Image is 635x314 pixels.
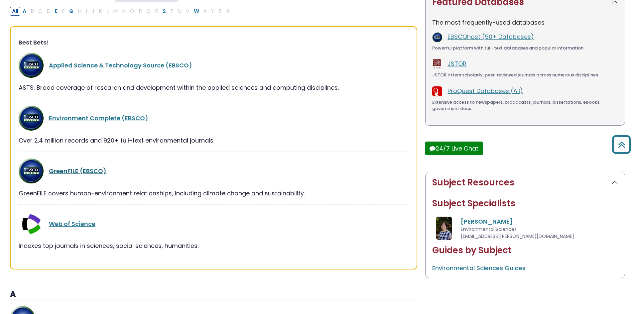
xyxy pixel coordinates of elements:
[461,226,517,233] span: Environmental Sciences
[10,289,417,299] h3: A
[161,7,168,16] button: Filter Results S
[432,198,618,209] h2: Subject Specialists
[19,39,409,46] h3: Best Bets!
[49,61,192,69] a: Applied Science & Technology Source (EBSCO)
[461,233,574,240] span: [EMAIL_ADDRESS][PERSON_NAME][DOMAIN_NAME]
[19,83,409,92] div: ASTS: Broad coverage of research and development within the applied sciences and computing discip...
[192,7,201,16] button: Filter Results W
[447,33,534,41] a: EBSCOhost (50+ Databases)
[53,7,60,16] button: Filter Results E
[425,142,483,155] button: 24/7 Live Chat
[21,7,28,16] button: Filter Results A
[432,245,618,256] h2: Guides by Subject
[432,99,618,112] div: Extensive access to newspapers, broadcasts, journals, dissertations, ebooks, government docs.
[447,59,466,68] a: JSTOR
[426,172,625,193] button: Subject Resources
[10,7,233,15] div: Alpha-list to filter by first letter of database name
[609,138,633,151] a: Back to Top
[447,87,523,95] a: ProQuest Databases (All)
[49,167,106,175] a: GreenFILE (EBSCO)
[67,7,75,16] button: Filter Results G
[461,217,513,226] a: [PERSON_NAME]
[19,241,409,250] div: Indexes top journals in sciences, social sciences, humanities.
[432,72,618,78] div: JSTOR offers scholarly, peer-reviewed journals across numerous disciplines.
[432,45,618,52] div: Powerful platform with full-text databases and popular information.
[10,7,20,16] button: All
[19,136,409,145] div: Over 2.4 million records and 920+ full-text environmental journals.
[436,217,452,240] img: Amanda Matthysse
[49,114,148,122] a: Environment Complete (EBSCO)
[432,18,618,27] p: The most frequently-used databases
[432,264,526,272] a: Environmental Sciences Guides
[19,189,409,198] div: GreenFILE covers human-environment relationships, including climate change and sustainability.
[49,220,95,228] a: Web of Science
